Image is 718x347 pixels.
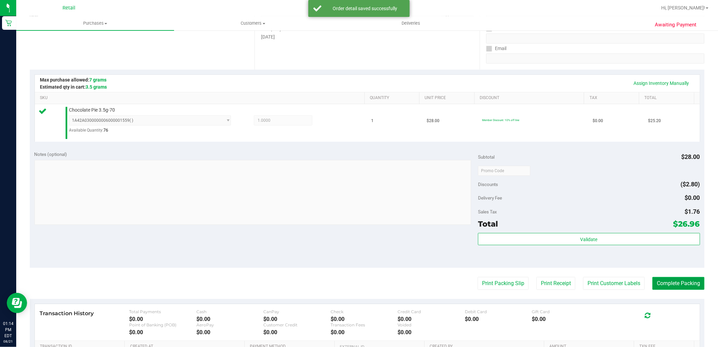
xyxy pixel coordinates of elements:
div: $0.00 [263,316,331,322]
div: Point of Banking (POB) [129,322,196,327]
input: Promo Code [478,166,530,176]
span: Validate [580,237,598,242]
span: $28.00 [427,118,439,124]
span: Sales Tax [478,209,497,214]
div: Cash [196,309,264,314]
span: Retail [63,5,75,11]
button: Print Packing Slip [478,277,529,290]
span: $0.00 [685,194,700,201]
a: Assign Inventory Manually [629,77,694,89]
div: Gift Card [532,309,599,314]
div: $0.00 [331,316,398,322]
div: $0.00 [263,329,331,336]
span: $25.20 [648,118,661,124]
span: 1 [371,118,374,124]
span: $28.00 [681,153,700,160]
a: Customers [174,16,332,30]
p: 08/21 [3,339,13,344]
div: Credit Card [398,309,465,314]
div: Check [331,309,398,314]
div: $0.00 [129,316,196,322]
span: Notes (optional) [34,152,67,157]
div: Total Payments [129,309,196,314]
div: $0.00 [398,329,465,336]
span: Max purchase allowed: [40,77,106,83]
button: Validate [478,233,700,245]
button: Complete Packing [652,277,704,290]
a: Purchases [16,16,174,30]
span: Discounts [478,178,498,190]
div: $0.00 [196,316,264,322]
inline-svg: Retail [5,20,12,26]
button: Print Customer Labels [583,277,645,290]
div: $0.00 [398,316,465,322]
a: Discount [480,95,581,101]
label: Email [486,44,507,53]
span: 7 grams [89,77,106,83]
a: Unit Price [425,95,472,101]
div: [DATE] [261,33,473,41]
p: 01:14 PM EDT [3,321,13,339]
div: $0.00 [532,316,599,322]
div: CanPay [263,309,331,314]
span: ($2.80) [681,181,700,188]
span: $26.96 [673,219,700,229]
div: AeroPay [196,322,264,327]
div: Transaction Fees [331,322,398,327]
span: $1.76 [685,208,700,215]
div: Voided [398,322,465,327]
span: 3.5 grams [86,84,107,90]
span: Customers [174,20,332,26]
span: Deliveries [392,20,429,26]
span: Delivery Fee [478,195,502,201]
span: Purchases [16,20,174,26]
a: Tax [590,95,637,101]
div: $0.00 [196,329,264,336]
span: 76 [103,128,108,133]
a: Quantity [370,95,417,101]
span: Chocolate Pie 3.5g-70 [69,107,115,113]
span: Awaiting Payment [655,21,696,29]
span: Member Discount: 10% off line [482,118,519,122]
div: Debit Card [465,309,532,314]
div: Available Quantity: [69,125,239,139]
div: $0.00 [331,329,398,336]
div: Customer Credit [263,322,331,327]
div: $0.00 [465,316,532,322]
a: Total [644,95,691,101]
div: $0.00 [129,329,196,336]
input: Format: (999) 999-9999 [486,33,704,44]
a: Deliveries [332,16,490,30]
div: Order detail saved successfully [325,5,405,12]
iframe: Resource center [7,293,27,313]
span: Subtotal [478,154,495,160]
span: Total [478,219,498,229]
span: Hi, [PERSON_NAME]! [661,5,705,10]
button: Print Receipt [536,277,575,290]
a: SKU [40,95,362,101]
span: Estimated qty in cart: [40,84,107,90]
span: $0.00 [593,118,603,124]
